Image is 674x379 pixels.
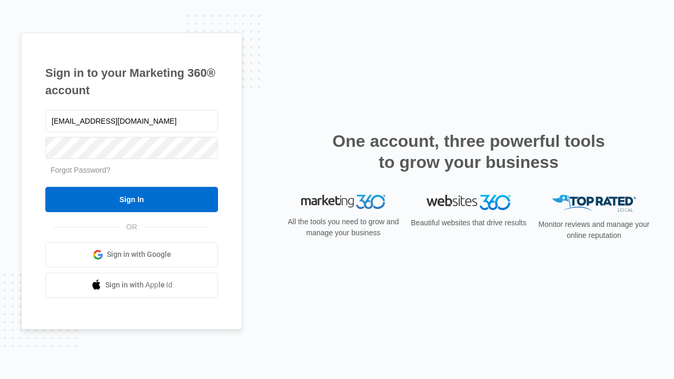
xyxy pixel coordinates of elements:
[535,219,653,241] p: Monitor reviews and manage your online reputation
[301,195,385,210] img: Marketing 360
[51,166,111,174] a: Forgot Password?
[45,242,218,267] a: Sign in with Google
[107,249,171,260] span: Sign in with Google
[329,131,608,173] h2: One account, three powerful tools to grow your business
[284,216,402,238] p: All the tools you need to grow and manage your business
[105,280,173,291] span: Sign in with Apple Id
[552,195,636,212] img: Top Rated Local
[427,195,511,210] img: Websites 360
[410,217,528,228] p: Beautiful websites that drive results
[45,110,218,132] input: Email
[119,222,145,233] span: OR
[45,187,218,212] input: Sign In
[45,64,218,99] h1: Sign in to your Marketing 360® account
[45,273,218,298] a: Sign in with Apple Id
